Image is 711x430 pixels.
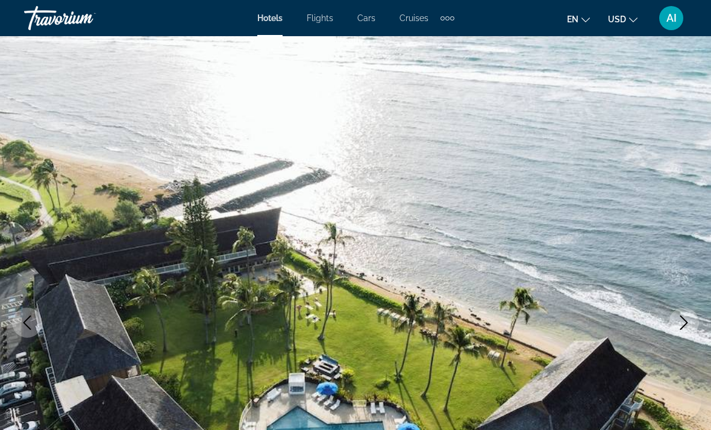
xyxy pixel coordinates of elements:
[399,13,428,23] a: Cruises
[12,308,42,338] button: Previous image
[663,382,701,420] iframe: Кнопка запуска окна обмена сообщениями
[24,2,145,34] a: Travorium
[608,10,637,28] button: Change currency
[307,13,333,23] a: Flights
[608,14,626,24] span: USD
[440,8,454,28] button: Extra navigation items
[567,14,578,24] span: en
[666,12,677,24] span: AI
[567,10,590,28] button: Change language
[357,13,375,23] a: Cars
[669,308,699,338] button: Next image
[257,13,283,23] a: Hotels
[656,5,687,31] button: User Menu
